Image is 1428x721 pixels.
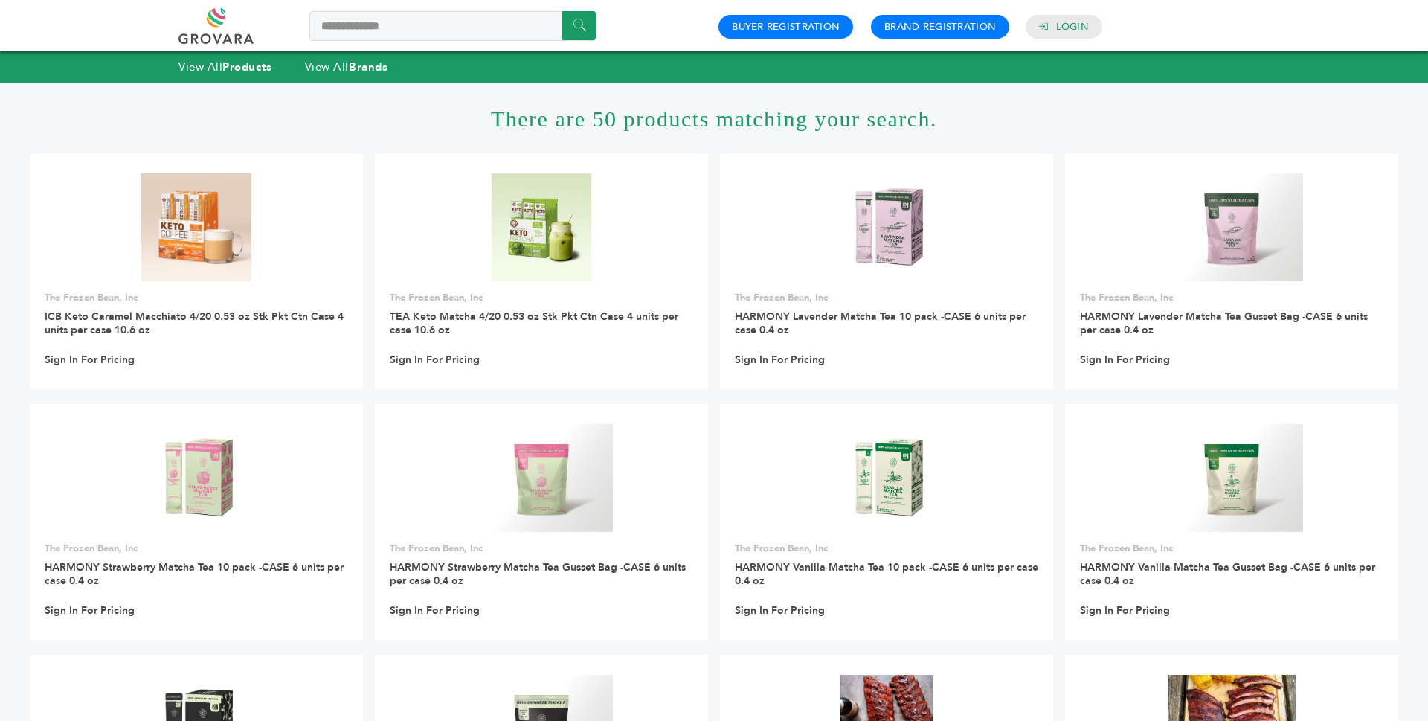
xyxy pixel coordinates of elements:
[1080,291,1383,304] p: The Frozen Bean, Inc
[1160,424,1304,531] img: HARMONY Vanilla Matcha Tea Gusset Bag -CASE 6 units per case 0.4 oz
[178,60,272,74] a: View AllProducts
[884,20,996,33] a: Brand Registration
[833,173,941,281] img: HARMONY Lavender Matcha Tea 10 pack -CASE 6 units per case 0.4 oz
[222,60,271,74] strong: Products
[470,424,614,531] img: HARMONY Strawberry Matcha Tea Gusset Bag -CASE 6 units per case 0.4 oz
[833,424,941,532] img: HARMONY Vanilla Matcha Tea 10 pack -CASE 6 units per case 0.4 oz
[141,173,251,281] img: ICB Keto Caramel Macchiato 4/20 0.53 oz Stk Pkt Ctn Case 4 units per case 10.6 oz
[143,424,251,532] img: HARMONY Strawberry Matcha Tea 10 pack -CASE 6 units per case 0.4 oz
[349,60,387,74] strong: Brands
[390,310,678,337] a: TEA Keto Matcha 4/20 0.53 oz Stk Pkt Ctn Case 4 units per case 10.6 oz
[45,353,135,367] a: Sign In For Pricing
[45,542,348,555] p: The Frozen Bean, Inc
[1056,20,1089,33] a: Login
[1080,353,1170,367] a: Sign In For Pricing
[45,291,348,304] p: The Frozen Bean, Inc
[1160,173,1304,281] img: HARMONY Lavender Matcha Tea Gusset Bag -CASE 6 units per case 0.4 oz
[45,310,344,337] a: ICB Keto Caramel Macchiato 4/20 0.53 oz Stk Pkt Ctn Case 4 units per case 10.6 oz
[390,604,480,618] a: Sign In For Pricing
[1080,604,1170,618] a: Sign In For Pricing
[735,542,1038,555] p: The Frozen Bean, Inc
[735,353,825,367] a: Sign In For Pricing
[45,560,344,588] a: HARMONY Strawberry Matcha Tea 10 pack -CASE 6 units per case 0.4 oz
[305,60,388,74] a: View AllBrands
[1080,560,1375,588] a: HARMONY Vanilla Matcha Tea Gusset Bag -CASE 6 units per case 0.4 oz
[390,560,686,588] a: HARMONY Strawberry Matcha Tea Gusset Bag -CASE 6 units per case 0.4 oz
[732,20,840,33] a: Buyer Registration
[390,353,480,367] a: Sign In For Pricing
[390,291,693,304] p: The Frozen Bean, Inc
[735,560,1038,588] a: HARMONY Vanilla Matcha Tea 10 pack -CASE 6 units per case 0.4 oz
[309,11,596,41] input: Search a product or brand...
[1080,310,1368,337] a: HARMONY Lavender Matcha Tea Gusset Bag -CASE 6 units per case 0.4 oz
[45,604,135,618] a: Sign In For Pricing
[492,173,591,281] img: TEA Keto Matcha 4/20 0.53 oz Stk Pkt Ctn Case 4 units per case 10.6 oz
[1080,542,1383,555] p: The Frozen Bean, Inc
[735,291,1038,304] p: The Frozen Bean, Inc
[30,83,1398,153] h1: There are 50 products matching your search.
[390,542,693,555] p: The Frozen Bean, Inc
[735,604,825,618] a: Sign In For Pricing
[735,310,1026,337] a: HARMONY Lavender Matcha Tea 10 pack -CASE 6 units per case 0.4 oz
